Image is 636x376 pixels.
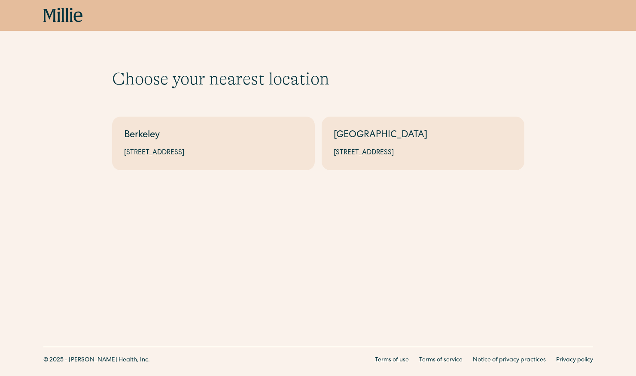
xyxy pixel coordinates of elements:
[112,117,315,170] a: Berkeley[STREET_ADDRESS]
[334,129,512,143] div: [GEOGRAPHIC_DATA]
[556,356,593,365] a: Privacy policy
[112,69,524,89] h1: Choose your nearest location
[124,129,303,143] div: Berkeley
[419,356,463,365] a: Terms of service
[375,356,409,365] a: Terms of use
[43,356,150,365] div: © 2025 - [PERSON_NAME] Health, Inc.
[124,148,303,158] div: [STREET_ADDRESS]
[322,117,524,170] a: [GEOGRAPHIC_DATA][STREET_ADDRESS]
[334,148,512,158] div: [STREET_ADDRESS]
[473,356,546,365] a: Notice of privacy practices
